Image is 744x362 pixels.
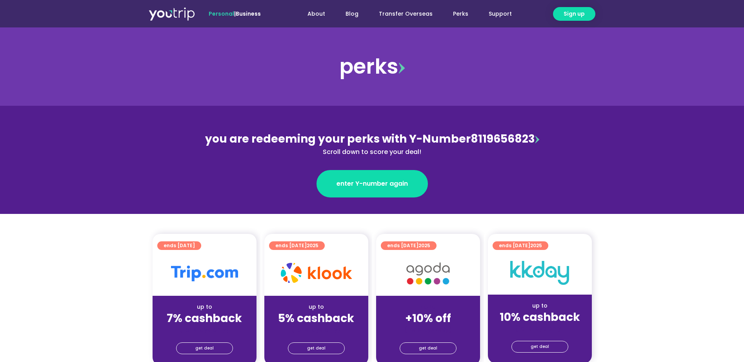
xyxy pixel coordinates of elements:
span: 2025 [530,242,542,249]
span: 2025 [307,242,318,249]
a: Business [236,10,261,18]
span: get deal [419,343,437,354]
a: ends [DATE]2025 [381,241,437,250]
div: up to [159,303,250,311]
div: (for stays only) [382,326,474,334]
a: ends [DATE] [157,241,201,250]
span: enter Y-number again [337,179,408,188]
a: Perks [443,7,478,21]
span: ends [DATE] [275,241,318,250]
a: Transfer Overseas [369,7,443,21]
span: | [209,10,261,18]
span: up to [421,303,435,311]
strong: +10% off [405,311,451,326]
div: (for stays only) [159,326,250,334]
span: 2025 [418,242,430,249]
div: (for stays only) [271,326,362,334]
a: get deal [511,341,568,353]
a: Sign up [553,7,595,21]
a: get deal [176,342,233,354]
span: ends [DATE] [387,241,430,250]
a: ends [DATE]2025 [493,241,548,250]
div: Scroll down to score your deal! [202,147,542,157]
span: ends [DATE] [499,241,542,250]
a: About [297,7,335,21]
a: get deal [288,342,345,354]
div: 8119656823 [202,131,542,157]
span: ends [DATE] [164,241,195,250]
nav: Menu [282,7,522,21]
span: get deal [195,343,214,354]
a: Blog [335,7,369,21]
strong: 5% cashback [278,311,354,326]
div: (for stays only) [494,324,586,333]
span: you are redeeming your perks with Y-Number [205,131,471,147]
a: get deal [400,342,457,354]
span: Personal [209,10,234,18]
div: up to [494,302,586,310]
strong: 10% cashback [500,310,580,325]
div: up to [271,303,362,311]
strong: 7% cashback [167,311,242,326]
span: get deal [307,343,326,354]
span: Sign up [564,10,585,18]
span: get deal [531,341,549,352]
a: Support [478,7,522,21]
a: enter Y-number again [317,170,428,197]
a: ends [DATE]2025 [269,241,325,250]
